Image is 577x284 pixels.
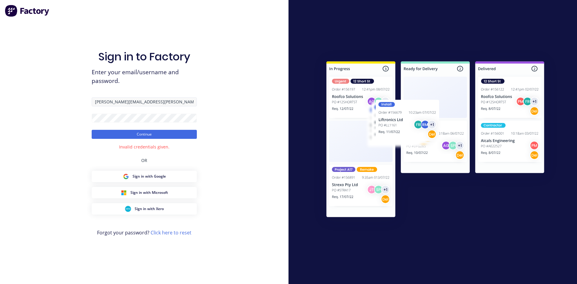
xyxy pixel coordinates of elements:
[125,206,131,212] img: Xero Sign in
[121,190,127,196] img: Microsoft Sign in
[5,5,50,17] img: Factory
[151,229,191,236] a: Click here to reset
[92,171,197,182] button: Google Sign inSign in with Google
[313,49,557,231] img: Sign in
[92,203,197,215] button: Xero Sign inSign in with Xero
[130,190,168,195] span: Sign in with Microsoft
[92,187,197,198] button: Microsoft Sign inSign in with Microsoft
[133,174,166,179] span: Sign in with Google
[92,68,197,85] span: Enter your email/username and password.
[141,150,147,171] div: OR
[119,144,169,150] div: Invalid credentials given.
[97,229,191,236] span: Forgot your password?
[92,130,197,139] button: Continue
[98,50,190,63] h1: Sign in to Factory
[135,206,164,212] span: Sign in with Xero
[123,173,129,179] img: Google Sign in
[92,97,197,106] input: Email/Username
